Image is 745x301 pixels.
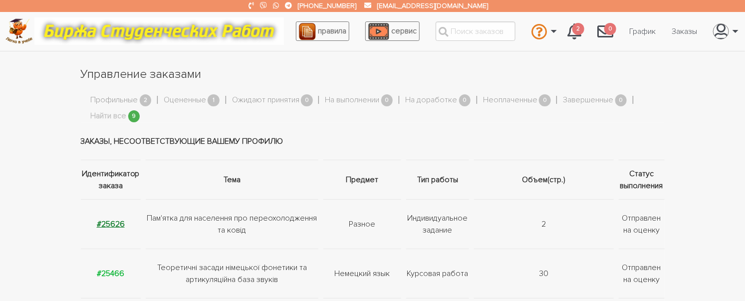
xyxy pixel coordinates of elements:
a: Найти все [91,110,127,123]
span: 0 [615,94,627,107]
a: 2 [559,18,589,45]
td: Курсовая работа [404,249,472,298]
td: Теоретичні засади німецької фонетики та артикуляційна база звуків [143,249,321,298]
td: Пам'ятка для населення про переохолодження та ковід [143,199,321,249]
a: 0 [589,18,621,45]
input: Поиск заказов [436,21,515,41]
td: 2 [472,199,616,249]
td: Заказы, несоответствующие вашему профилю [81,123,665,160]
a: На выполнении [325,94,380,107]
td: Разное [321,199,404,249]
span: 0 [381,94,393,107]
a: правила [296,21,349,41]
a: [PHONE_NUMBER] [298,1,357,10]
a: Завершенные [563,94,614,107]
span: сервис [391,26,417,36]
span: 0 [301,94,313,107]
a: [EMAIL_ADDRESS][DOMAIN_NAME] [378,1,489,10]
span: 0 [539,94,551,107]
img: agreement_icon-feca34a61ba7f3d1581b08bc946b2ec1ccb426f67415f344566775c155b7f62c.png [299,23,316,40]
span: 2 [140,94,152,107]
th: Тема [143,160,321,199]
span: 9 [128,110,140,123]
a: Оцененные [164,94,206,107]
a: График [621,22,664,41]
td: Немецкий язык [321,249,404,298]
a: Профильные [91,94,138,107]
a: Неоплаченные [483,94,537,107]
a: Ожидают принятия [232,94,299,107]
th: Объем(стр.) [472,160,616,199]
td: Индивидуальное задание [404,199,472,249]
a: #25466 [97,269,124,279]
span: 2 [572,23,584,35]
td: Отправлен на оценку [616,249,665,298]
th: Статус выполнения [616,160,665,199]
img: play_icon-49f7f135c9dc9a03216cfdbccbe1e3994649169d890fb554cedf0eac35a01ba8.png [368,23,389,40]
a: Заказы [664,22,705,41]
h1: Управление заказами [81,66,665,83]
a: На доработке [405,94,457,107]
td: Отправлен на оценку [616,199,665,249]
td: 30 [472,249,616,298]
a: сервис [365,21,420,41]
span: правила [318,26,346,36]
a: #25626 [97,219,125,229]
img: logo-c4363faeb99b52c628a42810ed6dfb4293a56d4e4775eb116515dfe7f33672af.png [5,18,33,44]
span: 1 [208,94,220,107]
th: Предмет [321,160,404,199]
th: Тип работы [404,160,472,199]
th: Идентификатор заказа [81,160,143,199]
span: 0 [459,94,471,107]
img: motto-12e01f5a76059d5f6a28199ef077b1f78e012cfde436ab5cf1d4517935686d32.gif [34,17,284,45]
span: 0 [604,23,616,35]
